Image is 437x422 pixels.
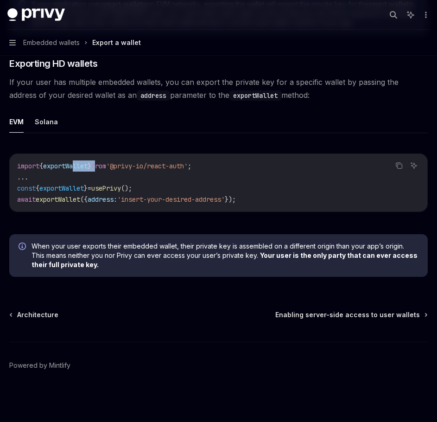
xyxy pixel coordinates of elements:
span: exportWallet [39,184,84,192]
span: from [91,162,106,170]
span: Enabling server-side access to user wallets [275,310,420,320]
span: When your user exports their embedded wallet, their private key is assembled on a different origi... [32,242,418,269]
span: (); [121,184,132,192]
span: }); [225,195,236,204]
span: exportWallet [43,162,88,170]
span: exportWallet [36,195,80,204]
button: Copy the contents from the code block [393,160,405,172]
svg: Info [19,243,28,252]
span: Exporting HD wallets [9,57,97,70]
span: import [17,162,39,170]
span: If your user has multiple embedded wallets, you can export the private key for a specific wallet ... [9,76,428,102]
span: } [84,184,88,192]
span: ({ [80,195,88,204]
span: address: [88,195,117,204]
button: Solana [35,111,58,133]
a: Architecture [10,310,58,320]
span: } [88,162,91,170]
code: exportWallet [229,90,281,101]
span: await [17,195,36,204]
span: ; [188,162,191,170]
span: 'insert-your-desired-address' [117,195,225,204]
button: EVM [9,111,24,133]
span: { [36,184,39,192]
a: Powered by Mintlify [9,361,70,370]
button: More actions [420,8,430,21]
span: { [39,162,43,170]
span: '@privy-io/react-auth' [106,162,188,170]
a: Enabling server-side access to user wallets [275,310,427,320]
img: dark logo [7,8,65,21]
span: usePrivy [91,184,121,192]
button: Ask AI [408,160,420,172]
span: ... [17,173,28,181]
span: Embedded wallets [23,37,80,48]
b: Your user is the only party that can ever access their full private key. [32,251,418,269]
span: const [17,184,36,192]
div: Export a wallet [92,37,141,48]
span: Architecture [17,310,58,320]
span: = [88,184,91,192]
code: address [137,90,170,101]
